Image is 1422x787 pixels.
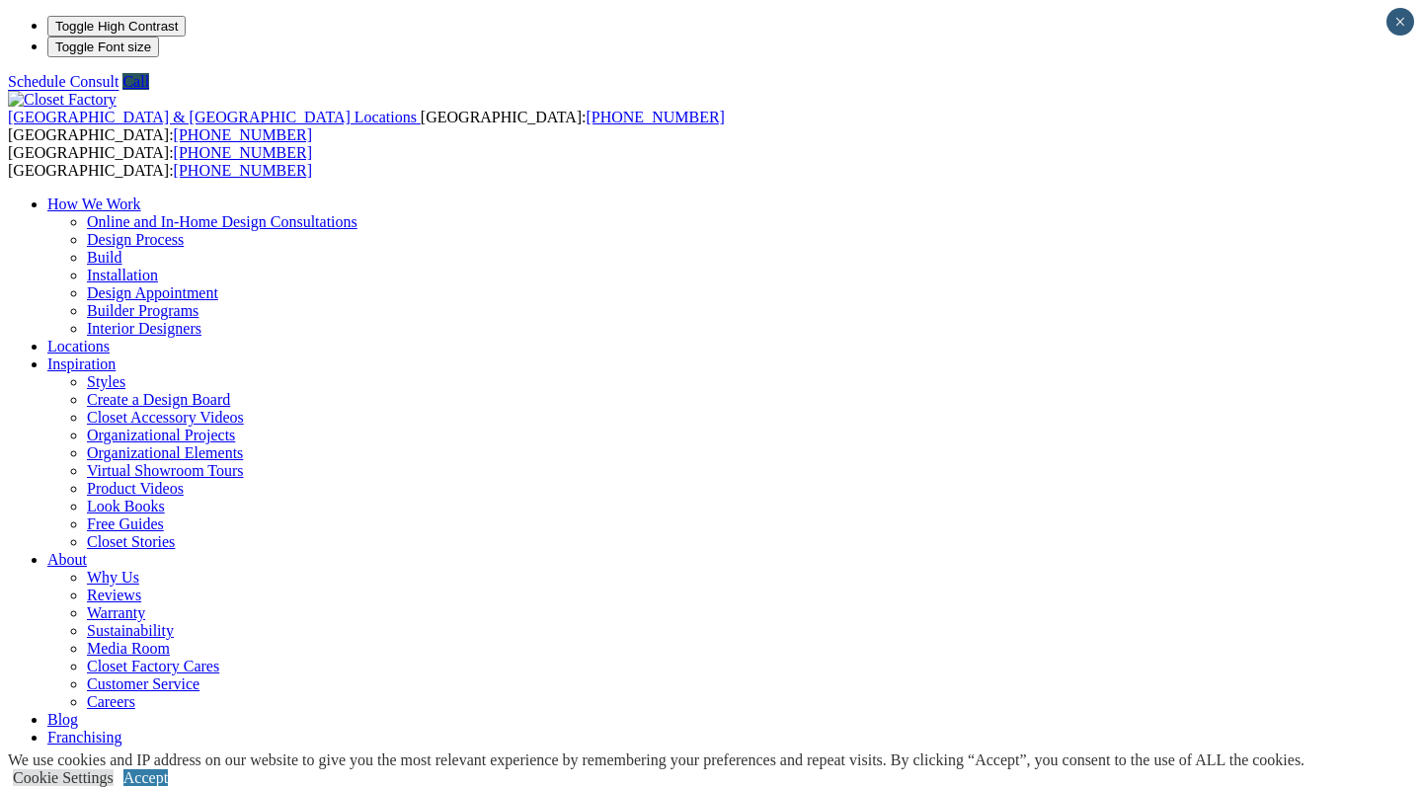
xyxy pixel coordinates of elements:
[55,39,151,54] span: Toggle Font size
[87,640,170,657] a: Media Room
[87,587,141,603] a: Reviews
[87,693,135,710] a: Careers
[87,391,230,408] a: Create a Design Board
[87,231,184,248] a: Design Process
[8,109,421,125] a: [GEOGRAPHIC_DATA] & [GEOGRAPHIC_DATA] Locations
[87,569,139,586] a: Why Us
[8,109,725,143] span: [GEOGRAPHIC_DATA]: [GEOGRAPHIC_DATA]:
[87,675,199,692] a: Customer Service
[87,213,357,230] a: Online and In-Home Design Consultations
[8,73,118,90] a: Schedule Consult
[87,320,201,337] a: Interior Designers
[174,162,312,179] a: [PHONE_NUMBER]
[87,444,243,461] a: Organizational Elements
[87,515,164,532] a: Free Guides
[87,302,198,319] a: Builder Programs
[586,109,724,125] a: [PHONE_NUMBER]
[47,338,110,354] a: Locations
[87,533,175,550] a: Closet Stories
[8,109,417,125] span: [GEOGRAPHIC_DATA] & [GEOGRAPHIC_DATA] Locations
[87,409,244,426] a: Closet Accessory Videos
[87,373,125,390] a: Styles
[8,751,1304,769] div: We use cookies and IP address on our website to give you the most relevant experience by remember...
[47,196,141,212] a: How We Work
[87,462,244,479] a: Virtual Showroom Tours
[1386,8,1414,36] button: Close
[47,729,122,746] a: Franchising
[8,91,117,109] img: Closet Factory
[55,19,178,34] span: Toggle High Contrast
[87,622,174,639] a: Sustainability
[87,604,145,621] a: Warranty
[87,658,219,674] a: Closet Factory Cares
[87,284,218,301] a: Design Appointment
[47,711,78,728] a: Blog
[123,769,168,786] a: Accept
[87,480,184,497] a: Product Videos
[87,267,158,283] a: Installation
[47,37,159,57] button: Toggle Font size
[8,144,312,179] span: [GEOGRAPHIC_DATA]: [GEOGRAPHIC_DATA]:
[87,427,235,443] a: Organizational Projects
[122,73,149,90] a: Call
[174,144,312,161] a: [PHONE_NUMBER]
[87,498,165,514] a: Look Books
[174,126,312,143] a: [PHONE_NUMBER]
[47,551,87,568] a: About
[87,249,122,266] a: Build
[13,769,114,786] a: Cookie Settings
[47,16,186,37] button: Toggle High Contrast
[47,355,116,372] a: Inspiration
